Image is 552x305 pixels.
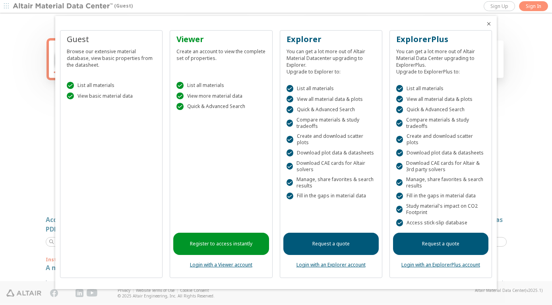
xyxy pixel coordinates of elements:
div: Explorer [287,34,376,45]
div: Download CAE cards for Altair & 3rd party solvers [396,160,485,173]
button: Close [486,21,492,27]
div: Download plot data & datasheets [287,149,376,156]
div: List all materials [67,82,156,89]
div:  [67,93,74,100]
div:  [287,106,294,113]
div: Create and download scatter plots [287,133,376,146]
div:  [396,163,403,170]
div:  [396,120,403,127]
div: Access stick-slip database [396,219,485,226]
div: Create an account to view the complete set of properties. [176,45,265,62]
div: Download CAE cards for Altair solvers [287,160,376,173]
div: Quick & Advanced Search [396,106,485,113]
div:  [67,82,74,89]
div: View more material data [176,93,265,100]
div: View all material data & plots [396,96,485,103]
div:  [396,106,403,113]
div:  [396,219,403,226]
div: Viewer [176,34,265,45]
div: Manage, share favorites & search results [396,176,485,189]
div:  [396,96,403,103]
a: Request a quote [283,233,379,255]
div: ExplorerPlus [396,34,485,45]
a: Login with an Explorer account [296,261,366,268]
div: List all materials [176,82,265,89]
div: Compare materials & study tradeoffs [396,117,485,129]
div: View all material data & plots [287,96,376,103]
div: Create and download scatter plots [396,133,485,146]
div:  [287,96,294,103]
div:  [396,193,403,200]
div:  [287,136,293,143]
a: Login with an ExplorerPlus account [401,261,480,268]
div:  [396,136,403,143]
div:  [287,163,293,170]
a: Login with a Viewer account [190,261,252,268]
div:  [287,120,293,127]
div: You can get a lot more out of Altair Material Datacenter upgrading to Explorer. Upgrade to Explor... [287,45,376,75]
div: Fill in the gaps in material data [287,193,376,200]
div: Fill in the gaps in material data [396,193,485,200]
div:  [287,149,294,156]
div:  [396,179,403,186]
div:  [287,179,293,186]
div:  [396,206,403,213]
div: View basic material data [67,93,156,100]
a: Request a quote [393,233,488,255]
div:  [176,103,184,110]
div:  [396,149,403,156]
div: List all materials [396,85,485,92]
div:  [176,93,184,100]
div: Browse our extensive material database, view basic properties from the datasheet. [67,45,156,68]
div: Compare materials & study tradeoffs [287,117,376,129]
div: Quick & Advanced Search [176,103,265,110]
div:  [287,85,294,92]
div:  [287,193,294,200]
div: Manage, share favorites & search results [287,176,376,189]
div:  [176,82,184,89]
a: Register to access instantly [173,233,269,255]
div: Study material's impact on CO2 Footprint [396,203,485,216]
div: Download plot data & datasheets [396,149,485,156]
div:  [396,85,403,92]
div: List all materials [287,85,376,92]
div: Guest [67,34,156,45]
div: Quick & Advanced Search [287,106,376,113]
div: You can get a lot more out of Altair Material Data Center upgrading to ExplorerPlus. Upgrade to E... [396,45,485,75]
